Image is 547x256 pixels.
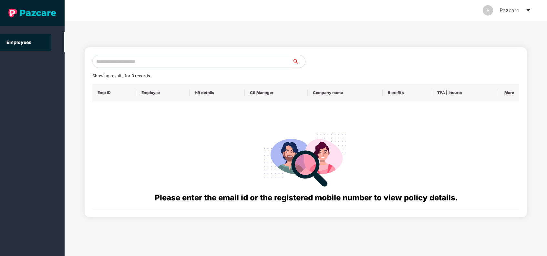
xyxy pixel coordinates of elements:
[155,193,457,202] span: Please enter the email id or the registered mobile number to view policy details.
[292,59,305,64] span: search
[136,84,190,101] th: Employee
[487,5,490,16] span: P
[292,55,305,68] button: search
[383,84,432,101] th: Benefits
[526,8,531,13] span: caret-down
[308,84,383,101] th: Company name
[6,39,31,45] a: Employees
[190,84,245,101] th: HR details
[498,84,519,101] th: More
[432,84,498,101] th: TPA | Insurer
[92,84,136,101] th: Emp ID
[92,73,151,78] span: Showing results for 0 records.
[245,84,308,101] th: CS Manager
[259,126,352,192] img: svg+xml;base64,PHN2ZyB4bWxucz0iaHR0cDovL3d3dy53My5vcmcvMjAwMC9zdmciIHdpZHRoPSIyODgiIGhlaWdodD0iMj...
